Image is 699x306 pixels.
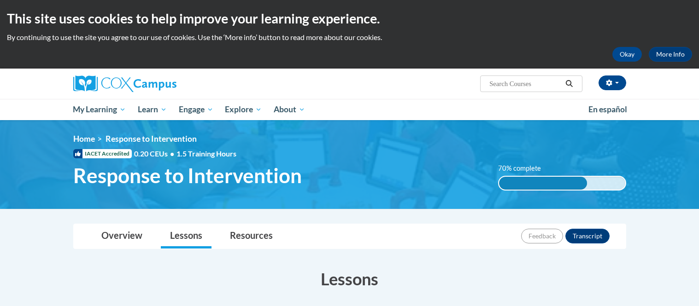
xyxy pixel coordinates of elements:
[649,47,692,62] a: More Info
[588,104,627,114] span: En español
[73,267,626,290] h3: Lessons
[73,75,248,92] a: Cox Campus
[173,99,219,120] a: Engage
[225,104,262,115] span: Explore
[59,99,640,120] div: Main menu
[565,229,610,243] button: Transcript
[67,99,132,120] a: My Learning
[599,75,626,90] button: Account Settings
[7,9,692,28] h2: This site uses cookies to help improve your learning experience.
[582,100,633,119] a: En español
[562,78,576,89] button: Search
[179,104,213,115] span: Engage
[132,99,173,120] a: Learn
[521,229,563,243] button: Feedback
[92,224,152,248] a: Overview
[170,149,174,158] span: •
[499,177,587,190] div: 70% complete
[221,224,282,248] a: Resources
[134,149,176,159] span: 0.20 CEUs
[498,163,551,173] label: 70% complete
[73,134,95,144] a: Home
[612,47,642,62] button: Okay
[161,224,211,248] a: Lessons
[138,104,167,115] span: Learn
[106,134,197,144] span: Response to Intervention
[73,75,176,92] img: Cox Campus
[7,32,692,42] p: By continuing to use the site you agree to our use of cookies. Use the ‘More info’ button to read...
[268,99,311,120] a: About
[488,78,562,89] input: Search Courses
[219,99,268,120] a: Explore
[73,163,302,188] span: Response to Intervention
[73,149,132,158] span: IACET Accredited
[274,104,305,115] span: About
[73,104,126,115] span: My Learning
[176,149,236,158] span: 1.5 Training Hours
